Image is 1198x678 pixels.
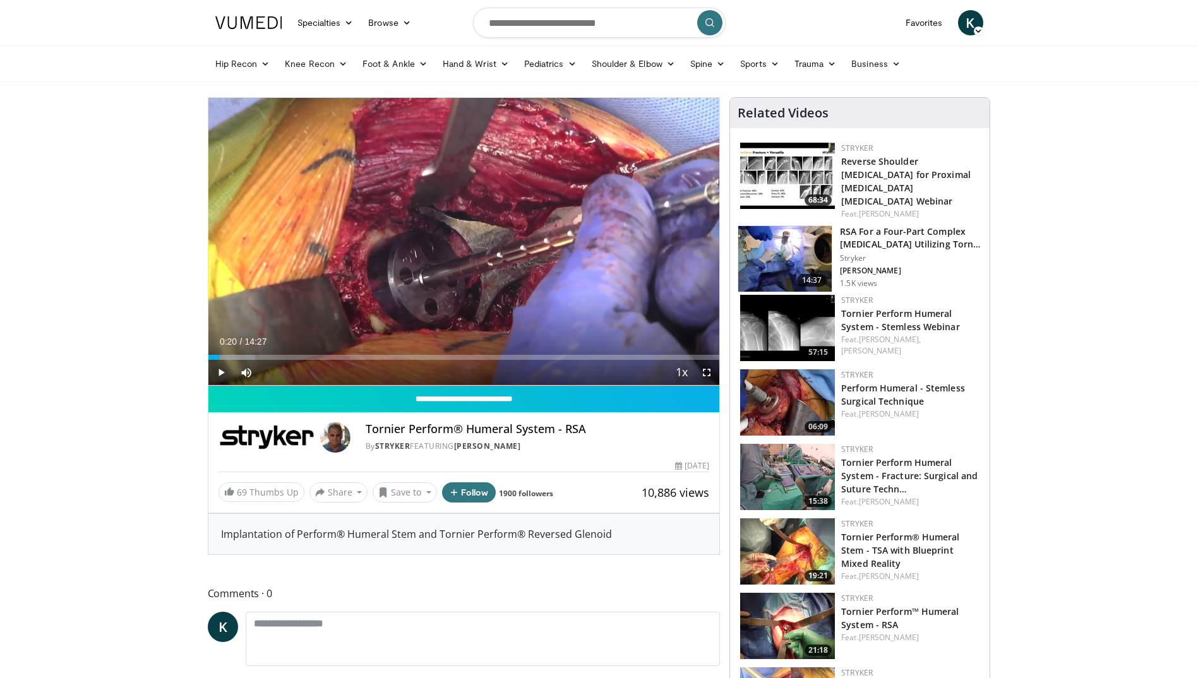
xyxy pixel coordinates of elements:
span: / [240,336,243,347]
img: 5590996b-cb48-4399-9e45-1e14765bb8fc.150x105_q85_crop-smart_upscale.jpg [740,143,835,209]
span: Comments 0 [208,585,721,602]
a: 15:38 [740,444,835,510]
span: 57:15 [805,347,832,358]
div: Feat. [841,408,979,420]
a: Stryker [841,593,873,604]
p: Stryker [840,253,982,263]
span: 69 [237,486,247,498]
a: [PERSON_NAME] [859,208,919,219]
a: 06:09 [740,369,835,436]
img: df0f1406-0bb0-472e-a021-c1964535cf7e.150x105_q85_crop-smart_upscale.jpg [738,226,832,292]
span: 14:27 [244,336,267,347]
p: 1.5K views [840,278,877,288]
span: 10,886 views [642,485,709,500]
video-js: Video Player [208,98,720,386]
a: Business [844,51,908,76]
a: Tornier Perform Humeral System - Stemless Webinar [841,307,960,333]
a: [PERSON_NAME] [859,632,919,643]
img: Stryker [219,422,315,453]
a: 1900 followers [499,488,553,499]
img: 49870a89-1289-4bcf-be89-66894a47fa98.150x105_q85_crop-smart_upscale.jpg [740,444,835,510]
a: Stryker [841,444,873,455]
button: Mute [234,360,259,385]
a: Knee Recon [277,51,355,76]
button: Play [208,360,234,385]
img: Avatar [320,422,350,453]
div: Feat. [841,632,979,643]
input: Search topics, interventions [473,8,726,38]
a: Favorites [898,10,950,35]
a: Foot & Ankle [355,51,435,76]
a: [PERSON_NAME], [859,334,921,345]
a: Stryker [841,295,873,306]
img: eb5be16d-4729-4c3a-8f3f-bfef59f6286a.150x105_q85_crop-smart_upscale.jpg [740,593,835,659]
img: 3ae8161b-4f83-4edc-aac2-d9c3cbe12a04.150x105_q85_crop-smart_upscale.jpg [740,295,835,361]
a: [PERSON_NAME] [841,345,901,356]
button: Save to [373,482,437,503]
a: Pediatrics [517,51,584,76]
a: [PERSON_NAME] [454,441,521,451]
div: Progress Bar [208,355,720,360]
a: [PERSON_NAME] [859,496,919,507]
a: 19:21 [740,518,835,585]
a: Stryker [841,667,873,678]
a: Trauma [787,51,844,76]
p: [PERSON_NAME] [840,266,982,276]
span: 14:37 [797,274,827,287]
span: 15:38 [805,496,832,507]
div: Implantation of Perform® Humeral Stem and Tornier Perform® Reversed Glenoid [208,514,720,554]
span: 19:21 [805,570,832,581]
img: fd96287c-ce25-45fb-ab34-2dcfaf53e3ee.150x105_q85_crop-smart_upscale.jpg [740,369,835,436]
div: [DATE] [675,460,709,472]
a: Tornier Perform™ Humeral System - RSA [841,605,959,631]
span: 21:18 [805,645,832,656]
span: 06:09 [805,421,832,432]
a: 14:37 RSA For a Four-Part Complex [MEDICAL_DATA] Utilizing Torn… Stryker [PERSON_NAME] 1.5K views [738,225,982,292]
a: Spine [683,51,733,76]
a: Stryker [375,441,410,451]
h4: Tornier Perform® Humeral System - RSA [366,422,709,436]
span: 68:34 [805,194,832,206]
a: Reverse Shoulder [MEDICAL_DATA] for Proximal [MEDICAL_DATA] [MEDICAL_DATA] Webinar [841,155,971,207]
h3: RSA For a Four-Part Complex [MEDICAL_DATA] Utilizing Torn… [840,225,982,251]
div: Feat. [841,334,979,357]
img: VuMedi Logo [215,16,282,29]
a: Tornier Perform® Humeral Stem - TSA with Blueprint Mixed Reality [841,531,959,569]
a: Specialties [290,10,361,35]
a: [PERSON_NAME] [859,571,919,581]
a: Shoulder & Elbow [584,51,683,76]
a: Sports [733,51,787,76]
a: Stryker [841,369,873,380]
button: Playback Rate [669,360,694,385]
img: 1b08e39d-474a-4fe3-8849-43e69b265824.150x105_q85_crop-smart_upscale.jpg [740,518,835,585]
a: Tornier Perform Humeral System - Fracture: Surgical and Suture Techn… [841,456,978,495]
a: Stryker [841,518,873,529]
a: 57:15 [740,295,835,361]
button: Fullscreen [694,360,719,385]
div: Feat. [841,496,979,508]
a: [PERSON_NAME] [859,408,919,419]
a: Stryker [841,143,873,153]
a: 69 Thumbs Up [219,482,304,502]
a: Browse [361,10,419,35]
h4: Related Videos [738,105,829,121]
button: Share [309,482,368,503]
a: Hand & Wrist [435,51,517,76]
div: Feat. [841,208,979,220]
a: K [208,612,238,642]
div: By FEATURING [366,441,709,452]
a: K [958,10,983,35]
a: Perform Humeral - Stemless Surgical Technique [841,382,965,407]
a: 68:34 [740,143,835,209]
span: 0:20 [220,336,237,347]
a: 21:18 [740,593,835,659]
div: Feat. [841,571,979,582]
a: Hip Recon [208,51,278,76]
button: Follow [442,482,496,503]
